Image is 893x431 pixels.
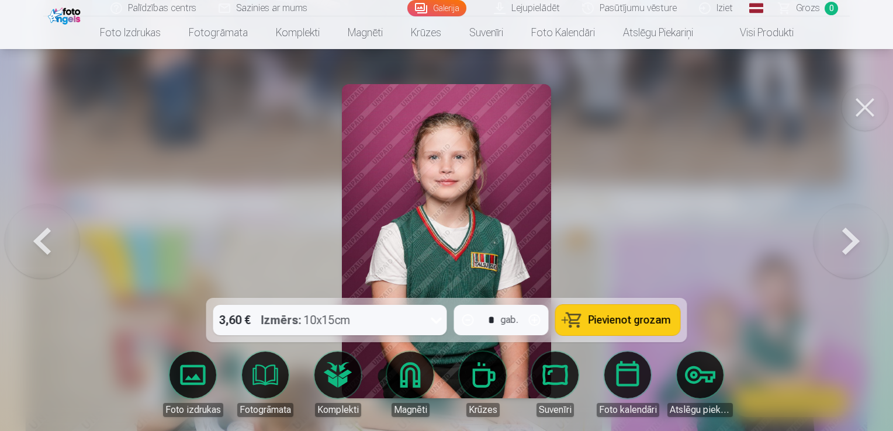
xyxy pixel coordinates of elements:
[667,403,733,417] div: Atslēgu piekariņi
[261,305,351,335] div: 10x15cm
[517,16,609,49] a: Foto kalendāri
[378,352,443,417] a: Magnēti
[597,403,659,417] div: Foto kalendāri
[501,313,518,327] div: gab.
[237,403,293,417] div: Fotogrāmata
[609,16,707,49] a: Atslēgu piekariņi
[450,352,515,417] a: Krūzes
[334,16,397,49] a: Magnēti
[556,305,680,335] button: Pievienot grozam
[392,403,430,417] div: Magnēti
[595,352,660,417] a: Foto kalendāri
[261,312,302,328] strong: Izmērs :
[233,352,298,417] a: Fotogrāmata
[466,403,500,417] div: Krūzes
[537,403,574,417] div: Suvenīri
[825,2,838,15] span: 0
[262,16,334,49] a: Komplekti
[86,16,175,49] a: Foto izdrukas
[213,305,257,335] div: 3,60 €
[315,403,361,417] div: Komplekti
[667,352,733,417] a: Atslēgu piekariņi
[455,16,517,49] a: Suvenīri
[522,352,588,417] a: Suvenīri
[589,315,671,325] span: Pievienot grozam
[397,16,455,49] a: Krūzes
[160,352,226,417] a: Foto izdrukas
[163,403,223,417] div: Foto izdrukas
[305,352,371,417] a: Komplekti
[175,16,262,49] a: Fotogrāmata
[707,16,808,49] a: Visi produkti
[796,1,820,15] span: Grozs
[48,5,84,25] img: /fa1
